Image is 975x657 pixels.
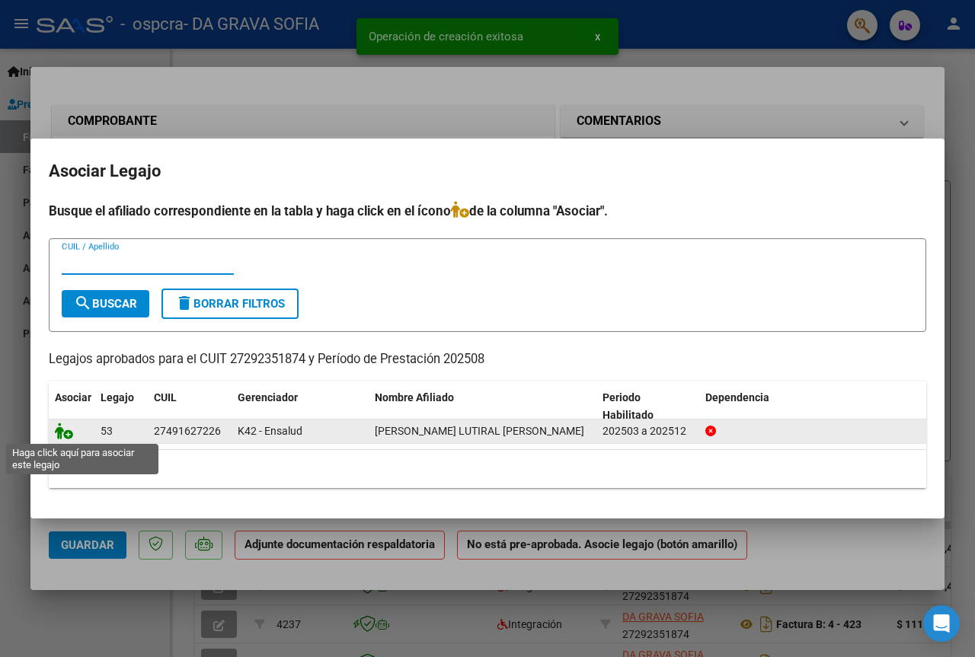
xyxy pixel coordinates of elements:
button: Buscar [62,290,149,317]
span: Periodo Habilitado [603,391,654,421]
datatable-header-cell: Periodo Habilitado [596,381,699,432]
div: 202503 a 202512 [603,423,693,440]
div: 27491627226 [154,423,221,440]
datatable-header-cell: Legajo [94,381,148,432]
mat-icon: search [74,294,92,312]
datatable-header-cell: Nombre Afiliado [369,381,596,432]
datatable-header-cell: Dependencia [699,381,927,432]
span: Legajo [101,391,134,403]
h4: Busque el afiliado correspondiente en la tabla y haga click en el ícono de la columna "Asociar". [49,201,926,221]
span: Nombre Afiliado [375,391,454,403]
span: Borrar Filtros [175,297,285,311]
datatable-header-cell: CUIL [148,381,232,432]
span: Dependencia [705,391,769,403]
datatable-header-cell: Gerenciador [232,381,369,432]
span: CUIL [154,391,177,403]
span: ROCHA LUTIRAL MAGDALENA [375,425,584,437]
span: Asociar [55,391,91,403]
span: K42 - Ensalud [238,425,302,437]
button: Borrar Filtros [161,289,299,319]
div: Open Intercom Messenger [923,605,960,642]
span: 53 [101,425,113,437]
span: Gerenciador [238,391,298,403]
mat-icon: delete [175,294,193,312]
h2: Asociar Legajo [49,157,926,186]
p: Legajos aprobados para el CUIT 27292351874 y Período de Prestación 202508 [49,350,926,369]
div: 1 registros [49,450,926,488]
span: Buscar [74,297,137,311]
datatable-header-cell: Asociar [49,381,94,432]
